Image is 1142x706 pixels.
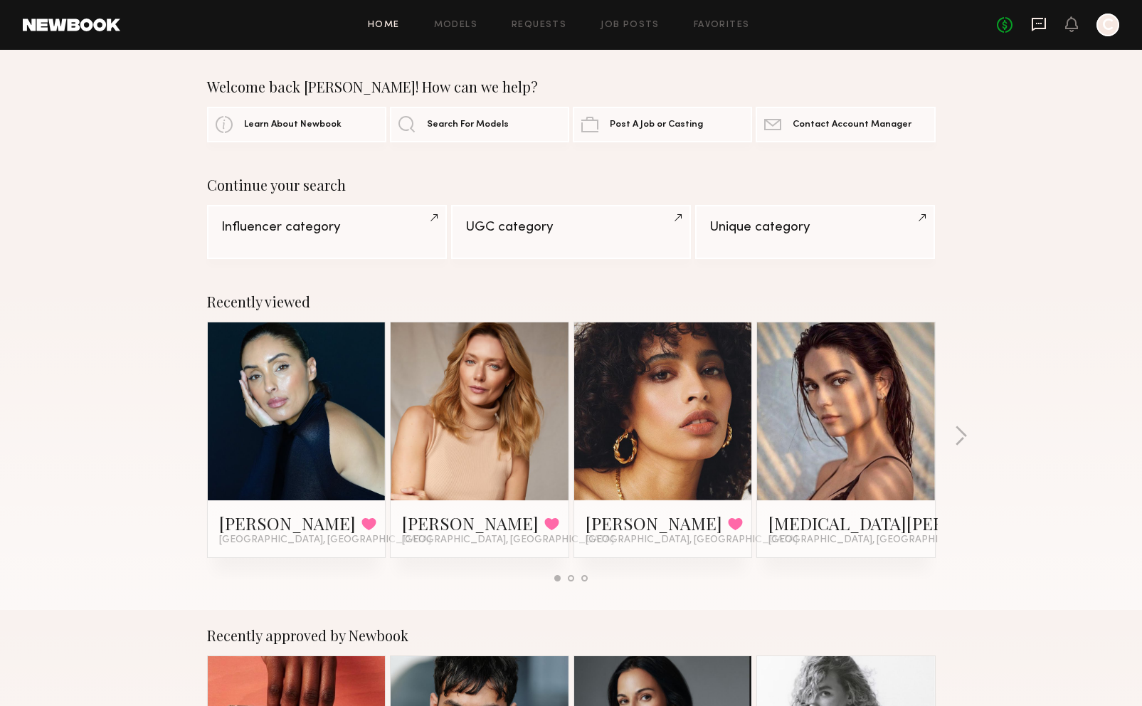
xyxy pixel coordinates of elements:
a: UGC category [451,205,691,259]
div: Continue your search [207,176,936,194]
a: Home [368,21,400,30]
a: [PERSON_NAME] [402,512,539,534]
a: Post A Job or Casting [573,107,752,142]
a: Models [434,21,477,30]
div: Recently viewed [207,293,936,310]
a: Requests [512,21,566,30]
span: Post A Job or Casting [610,120,703,130]
a: Unique category [695,205,935,259]
a: [PERSON_NAME] [219,512,356,534]
div: UGC category [465,221,677,234]
a: Learn About Newbook [207,107,386,142]
span: [GEOGRAPHIC_DATA], [GEOGRAPHIC_DATA] [219,534,431,546]
a: Job Posts [601,21,660,30]
a: [PERSON_NAME] [586,512,722,534]
div: Recently approved by Newbook [207,627,936,644]
div: Welcome back [PERSON_NAME]! How can we help? [207,78,936,95]
div: Unique category [709,221,921,234]
a: Influencer category [207,205,447,259]
span: Contact Account Manager [793,120,911,130]
a: Search For Models [390,107,569,142]
div: Influencer category [221,221,433,234]
span: Learn About Newbook [244,120,342,130]
a: C [1096,14,1119,36]
span: Search For Models [427,120,509,130]
a: Favorites [694,21,750,30]
span: [GEOGRAPHIC_DATA], [GEOGRAPHIC_DATA] [586,534,798,546]
a: [MEDICAL_DATA][PERSON_NAME] [768,512,1043,534]
a: Contact Account Manager [756,107,935,142]
span: [GEOGRAPHIC_DATA], [GEOGRAPHIC_DATA] [768,534,980,546]
span: [GEOGRAPHIC_DATA], [GEOGRAPHIC_DATA] [402,534,614,546]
